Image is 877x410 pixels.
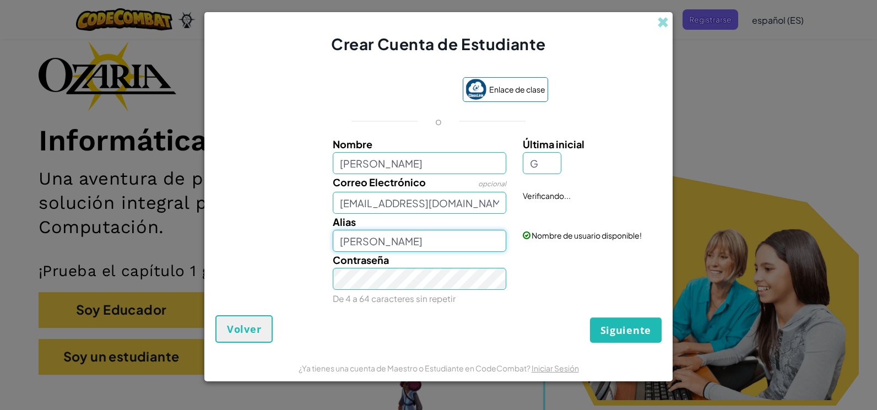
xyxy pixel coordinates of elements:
span: Alias [333,215,356,228]
span: Verificando... [523,191,571,201]
iframe: Botón Iniciar sesión con Google [323,78,457,102]
span: Nombre [333,138,372,150]
span: opcional [478,180,506,188]
small: De 4 a 64 caracteres sin repetir [333,293,456,304]
button: Siguiente [590,317,662,343]
span: Correo Electrónico [333,176,426,188]
a: Iniciar Sesión [532,363,579,373]
span: Última inicial [523,138,584,150]
span: Crear Cuenta de Estudiante [331,34,546,53]
p: o [435,115,442,128]
span: ¿Ya tienes una cuenta de Maestro o Estudiante en CodeCombat? [299,363,532,373]
span: Enlace de clase [489,82,545,98]
span: Siguiente [600,323,651,337]
span: Volver [227,322,261,336]
span: Contraseña [333,253,389,266]
span: Nombre de usuario disponible! [532,230,642,240]
button: Volver [215,315,273,343]
img: classlink-logo-small.png [465,79,486,100]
